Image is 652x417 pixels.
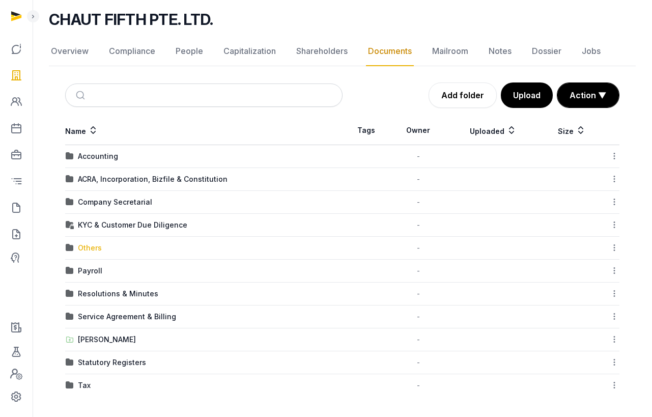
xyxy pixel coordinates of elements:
img: folder.svg [66,152,74,160]
img: folder.svg [66,267,74,275]
td: - [390,168,447,191]
img: folder.svg [66,313,74,321]
td: - [390,191,447,214]
div: Company Secretarial [78,197,152,207]
a: Add folder [429,82,497,108]
a: Documents [366,37,414,66]
img: folder.svg [66,290,74,298]
td: - [390,214,447,237]
a: Notes [487,37,514,66]
div: [PERSON_NAME] [78,335,136,345]
button: Submit [70,84,94,106]
div: Resolutions & Minutes [78,289,158,299]
div: Accounting [78,151,118,161]
a: Overview [49,37,91,66]
td: - [390,374,447,397]
td: - [390,145,447,168]
img: folder.svg [66,198,74,206]
div: Tax [78,380,91,391]
div: Statutory Registers [78,357,146,368]
td: - [390,260,447,283]
img: folder.svg [66,381,74,390]
div: Service Agreement & Billing [78,312,176,322]
th: Tags [343,116,390,145]
td: - [390,328,447,351]
div: ACRA, Incorporation, Bizfile & Constitution [78,174,228,184]
th: Uploaded [447,116,540,145]
button: Action ▼ [557,83,619,107]
div: KYC & Customer Due Diligence [78,220,187,230]
th: Name [65,116,343,145]
a: Jobs [580,37,603,66]
button: Upload [501,82,553,108]
a: Dossier [530,37,563,66]
h2: CHAUT FIFTH PTE. LTD. [49,10,213,29]
div: Others [78,243,102,253]
a: Shareholders [294,37,350,66]
img: folder.svg [66,175,74,183]
td: - [390,351,447,374]
img: folder.svg [66,358,74,367]
td: - [390,237,447,260]
nav: Tabs [49,37,636,66]
a: People [174,37,205,66]
a: Mailroom [430,37,470,66]
th: Size [540,116,604,145]
img: folder-upload.svg [66,336,74,344]
img: folder-locked-icon.svg [66,221,74,229]
td: - [390,305,447,328]
img: folder.svg [66,244,74,252]
a: Capitalization [221,37,278,66]
a: Compliance [107,37,157,66]
div: Payroll [78,266,102,276]
th: Owner [390,116,447,145]
td: - [390,283,447,305]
